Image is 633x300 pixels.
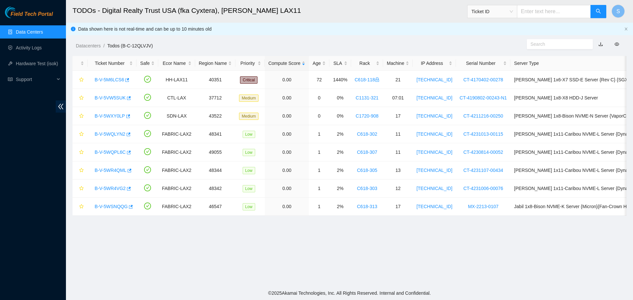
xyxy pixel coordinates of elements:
[265,125,309,143] td: 0.00
[383,179,413,198] td: 12
[329,107,351,125] td: 0%
[76,111,84,121] button: star
[144,166,151,173] span: check-circle
[468,204,498,209] a: MX-2213-0107
[11,11,53,17] span: Field Tech Portal
[5,7,33,18] img: Akamai Technologies
[76,74,84,85] button: star
[79,95,84,101] span: star
[383,198,413,216] td: 17
[309,143,329,161] td: 1
[79,132,84,137] span: star
[309,71,329,89] td: 72
[76,93,84,103] button: star
[195,107,236,125] td: 43522
[95,95,126,100] a: B-V-5VW5SUK
[416,150,452,155] a: [TECHNICAL_ID]
[5,12,53,20] a: Akamai TechnologiesField Tech Portal
[383,89,413,107] td: 07:01
[329,125,351,143] td: 2%
[79,150,84,155] span: star
[144,203,151,209] span: check-circle
[243,149,255,156] span: Low
[617,7,620,15] span: S
[355,77,380,82] a: C618-118lock
[463,168,503,173] a: CT-4231107-00434
[144,76,151,83] span: check-circle
[329,161,351,179] td: 2%
[463,186,503,191] a: CT-4231006-00076
[265,143,309,161] td: 0.00
[95,113,125,119] a: B-V-5WXY0LP
[158,143,195,161] td: FABRIC-LAX2
[383,71,413,89] td: 21
[195,161,236,179] td: 48344
[8,77,13,82] span: read
[357,131,377,137] a: C618-302
[357,186,377,191] a: C618-303
[16,61,58,66] a: Hardware Test (isok)
[309,179,329,198] td: 1
[598,41,603,47] a: download
[463,113,503,119] a: CT-4211216-00250
[16,29,43,35] a: Data Centers
[239,113,258,120] span: Medium
[243,167,255,174] span: Low
[356,95,378,100] a: C1131-321
[95,168,126,173] a: B-V-5WR4QML
[195,125,236,143] td: 48341
[416,186,452,191] a: [TECHNICAL_ID]
[383,125,413,143] td: 11
[79,204,84,209] span: star
[530,41,584,48] input: Search
[329,198,351,216] td: 2%
[517,5,591,18] input: Enter text here...
[76,165,84,176] button: star
[144,184,151,191] span: check-circle
[95,77,124,82] a: B-V-5M6LCS6
[79,168,84,173] span: star
[375,77,379,82] span: lock
[158,107,195,125] td: SDN-LAX
[463,150,503,155] a: CT-4230814-00052
[79,114,84,119] span: star
[107,43,153,48] a: Todos (B-C-12QLVJV)
[383,143,413,161] td: 11
[195,143,236,161] td: 49055
[416,95,452,100] a: [TECHNICAL_ID]
[329,89,351,107] td: 0%
[243,185,255,192] span: Low
[265,161,309,179] td: 0.00
[240,76,257,84] span: Critical
[383,107,413,125] td: 17
[76,129,84,139] button: star
[195,179,236,198] td: 48342
[195,71,236,89] td: 40351
[76,43,101,48] a: Datacenters
[265,179,309,198] td: 0.00
[79,77,84,83] span: star
[265,71,309,89] td: 0.00
[416,113,452,119] a: [TECHNICAL_ID]
[416,77,452,82] a: [TECHNICAL_ID]
[95,186,126,191] a: B-V-5WR4VG2
[615,42,619,46] span: eye
[95,131,125,137] a: B-V-5WQLYN2
[195,198,236,216] td: 46547
[243,203,255,210] span: Low
[596,9,601,15] span: search
[612,5,625,18] button: S
[76,183,84,194] button: star
[144,148,151,155] span: check-circle
[79,186,84,191] span: star
[329,143,351,161] td: 2%
[239,95,258,102] span: Medium
[309,198,329,216] td: 1
[103,43,105,48] span: /
[16,73,55,86] span: Support
[590,5,606,18] button: search
[158,161,195,179] td: FABRIC-LAX2
[309,125,329,143] td: 1
[309,89,329,107] td: 0
[460,95,507,100] a: CT-4190802-00243-N1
